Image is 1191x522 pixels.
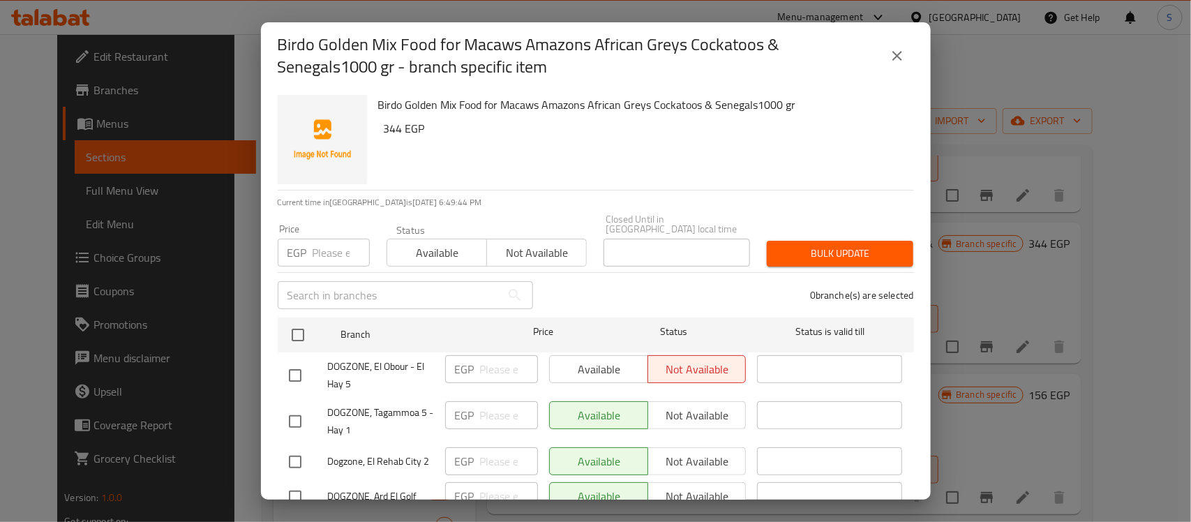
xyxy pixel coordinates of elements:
[378,95,903,114] h6: Birdo Golden Mix Food for Macaws Amazons African Greys Cockatoos & Senegals1000 gr
[486,239,587,267] button: Not available
[387,239,487,267] button: Available
[328,453,434,470] span: Dogzone, El Rehab City 2
[287,244,307,261] p: EGP
[384,119,903,138] h6: 344 EGP
[278,281,501,309] input: Search in branches
[480,355,538,383] input: Please enter price
[455,453,474,470] p: EGP
[810,288,914,302] p: 0 branche(s) are selected
[881,39,914,73] button: close
[757,323,902,341] span: Status is valid till
[455,488,474,505] p: EGP
[493,243,581,263] span: Not available
[767,241,913,267] button: Bulk update
[393,243,481,263] span: Available
[778,245,902,262] span: Bulk update
[480,447,538,475] input: Please enter price
[455,361,474,378] p: EGP
[328,358,434,393] span: DOGZONE, El Obour - El Hay 5
[480,482,538,510] input: Please enter price
[313,239,370,267] input: Please enter price
[278,196,914,209] p: Current time in [GEOGRAPHIC_DATA] is [DATE] 6:49:44 PM
[497,323,590,341] span: Price
[278,95,367,184] img: Birdo Golden Mix Food for Macaws Amazons African Greys Cockatoos & Senegals1000 gr
[601,323,746,341] span: Status
[480,401,538,429] input: Please enter price
[328,404,434,439] span: DOGZONE, Tagammoa 5 - Hay 1
[455,407,474,424] p: EGP
[278,33,881,78] h2: Birdo Golden Mix Food for Macaws Amazons African Greys Cockatoos & Senegals1000 gr - branch speci...
[340,326,486,343] span: Branch
[328,488,434,505] span: DOGZONE, Ard El Golf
